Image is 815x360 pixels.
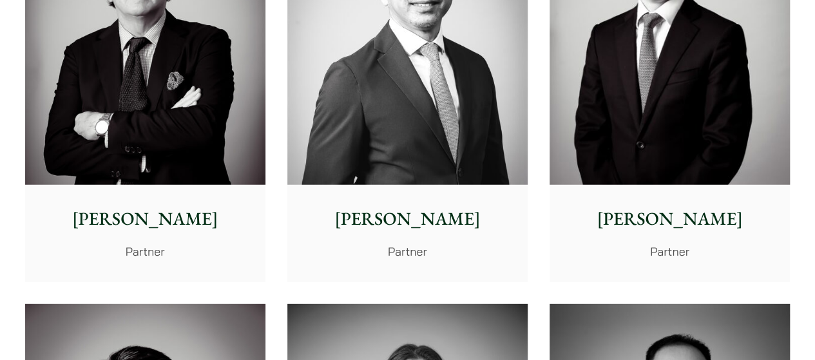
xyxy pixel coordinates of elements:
[298,243,517,260] p: Partner
[35,205,255,232] p: [PERSON_NAME]
[35,243,255,260] p: Partner
[560,205,780,232] p: [PERSON_NAME]
[560,243,780,260] p: Partner
[298,205,517,232] p: [PERSON_NAME]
